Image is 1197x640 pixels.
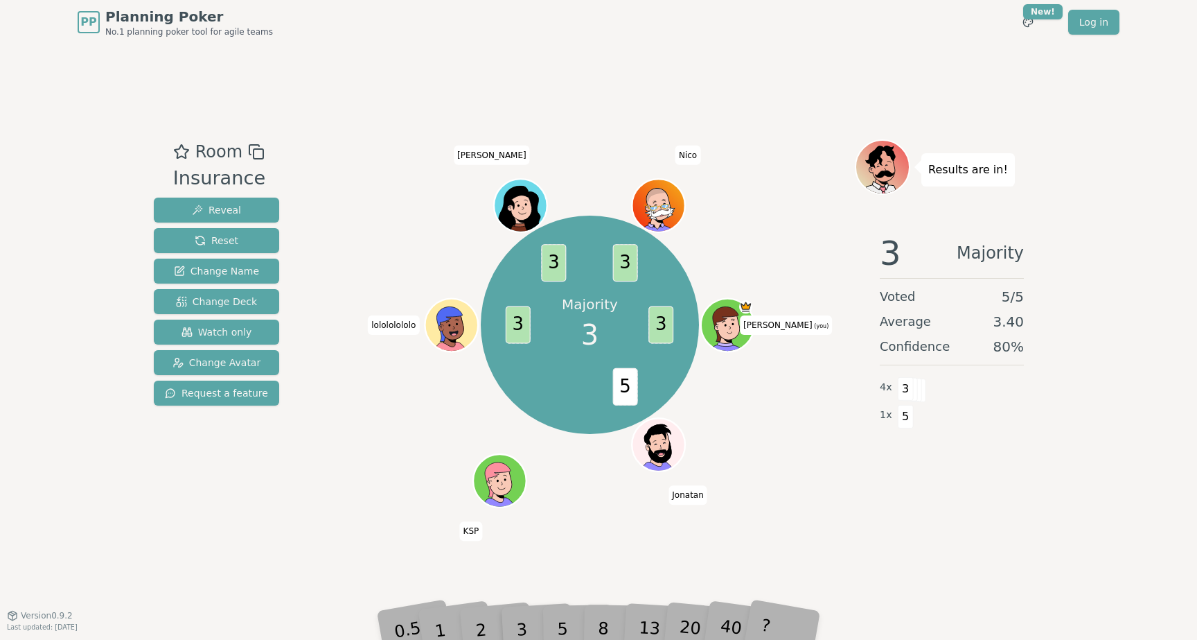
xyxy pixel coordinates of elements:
span: Luisa is the host [739,300,752,313]
span: 3 [649,306,674,344]
a: Log in [1068,10,1119,35]
span: Change Deck [176,295,257,309]
span: Watch only [181,325,252,339]
button: Change Name [154,259,279,284]
span: Reset [195,234,238,248]
span: 3 [613,244,638,282]
span: (you) [813,323,829,329]
span: Last updated: [DATE] [7,623,78,631]
span: Change Name [174,264,259,278]
span: Room [195,139,242,164]
span: PP [80,14,96,31]
span: 4 x [880,380,892,395]
span: Majority [957,236,1024,270]
span: 3.40 [993,312,1024,331]
span: 5 / 5 [1002,287,1024,306]
span: 1 x [880,408,892,423]
button: Reveal [154,198,279,223]
a: PPPlanning PokerNo.1 planning poker tool for agile teams [78,7,273,37]
span: Reveal [192,203,241,217]
span: No.1 planning poker tool for agile teams [105,26,273,37]
span: 3 [880,236,901,270]
button: Add as favourite [173,139,190,164]
span: 5 [898,405,914,429]
span: Confidence [880,337,950,356]
span: Click to change your name [454,145,530,164]
span: Change Avatar [172,356,261,370]
span: Request a feature [165,386,268,400]
span: Click to change your name [668,485,707,505]
span: Click to change your name [368,315,419,335]
span: Click to change your name [740,315,832,335]
button: New! [1016,10,1040,35]
div: Insurance [173,164,265,193]
p: Majority [562,295,618,314]
p: Results are in! [928,160,1008,180]
button: Reset [154,228,279,253]
span: 80 % [993,337,1024,356]
button: Click to change your avatar [703,300,753,350]
span: 3 [542,244,567,282]
div: New! [1023,4,1063,19]
span: 5 [613,368,638,406]
button: Version0.9.2 [7,610,73,621]
button: Watch only [154,320,279,345]
span: 3 [506,306,531,344]
span: Planning Poker [105,7,273,26]
span: Average [880,312,931,331]
span: Click to change your name [675,145,700,164]
button: Change Avatar [154,350,279,375]
span: 3 [898,377,914,401]
button: Request a feature [154,381,279,406]
span: Click to change your name [460,521,483,541]
button: Change Deck [154,289,279,314]
span: 3 [581,314,598,356]
span: Version 0.9.2 [21,610,73,621]
span: Voted [880,287,916,306]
